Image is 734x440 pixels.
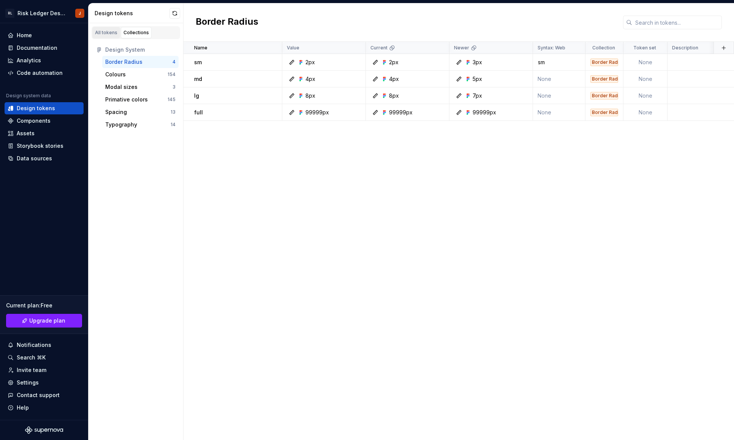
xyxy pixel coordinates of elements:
[105,108,127,116] div: Spacing
[79,10,81,16] div: J
[590,109,618,116] div: Border Radius
[25,426,63,434] svg: Supernova Logo
[473,109,496,116] div: 99999px
[2,5,87,21] button: RLRisk Ledger Design SystemJ
[17,9,66,17] div: Risk Ledger Design System
[123,30,149,36] div: Collections
[194,75,202,83] p: md
[5,102,84,114] a: Design tokens
[473,59,482,66] div: 3px
[5,377,84,389] a: Settings
[5,140,84,152] a: Storybook stories
[6,302,82,309] div: Current plan : Free
[29,317,65,324] span: Upgrade plan
[533,71,585,87] td: None
[171,122,176,128] div: 14
[590,75,618,83] div: Border Radius
[95,9,169,17] div: Design tokens
[172,59,176,65] div: 4
[590,92,618,100] div: Border Radius
[305,109,329,116] div: 99999px
[5,42,84,54] a: Documentation
[5,54,84,66] a: Analytics
[105,121,137,128] div: Typography
[17,366,46,374] div: Invite team
[102,81,179,93] button: Modal sizes3
[105,71,126,78] div: Colours
[538,45,565,51] p: Syntax: Web
[17,32,32,39] div: Home
[5,402,84,414] button: Help
[5,389,84,401] button: Contact support
[194,45,207,51] p: Name
[102,68,179,81] button: Colours154
[17,69,63,77] div: Code automation
[105,46,176,54] div: Design System
[17,354,46,361] div: Search ⌘K
[102,106,179,118] button: Spacing13
[389,109,413,116] div: 99999px
[623,54,668,71] td: None
[5,9,14,18] div: RL
[17,379,39,386] div: Settings
[17,155,52,162] div: Data sources
[632,16,722,29] input: Search in tokens...
[389,75,399,83] div: 4px
[389,92,399,100] div: 8px
[168,97,176,103] div: 145
[5,339,84,351] button: Notifications
[623,87,668,104] td: None
[533,59,585,66] div: sm
[305,59,315,66] div: 2px
[17,104,55,112] div: Design tokens
[17,391,60,399] div: Contact support
[389,59,399,66] div: 2px
[17,142,63,150] div: Storybook stories
[102,119,179,131] button: Typography14
[105,58,142,66] div: Border Radius
[5,29,84,41] a: Home
[305,92,315,100] div: 8px
[454,45,469,51] p: Newer
[102,56,179,68] button: Border Radius4
[17,117,51,125] div: Components
[672,45,698,51] p: Description
[5,67,84,79] a: Code automation
[370,45,388,51] p: Current
[533,87,585,104] td: None
[473,92,482,100] div: 7px
[5,351,84,364] button: Search ⌘K
[305,75,315,83] div: 4px
[6,314,82,328] button: Upgrade plan
[623,104,668,121] td: None
[102,93,179,106] button: Primative colors145
[590,59,618,66] div: Border Radius
[5,364,84,376] a: Invite team
[194,59,202,66] p: sm
[287,45,299,51] p: Value
[5,115,84,127] a: Components
[6,93,51,99] div: Design system data
[194,92,199,100] p: lg
[17,44,57,52] div: Documentation
[5,127,84,139] a: Assets
[95,30,117,36] div: All tokens
[473,75,482,83] div: 5px
[533,104,585,121] td: None
[196,16,258,29] h2: Border Radius
[17,341,51,349] div: Notifications
[17,57,41,64] div: Analytics
[171,109,176,115] div: 13
[168,71,176,78] div: 154
[17,130,35,137] div: Assets
[17,404,29,412] div: Help
[194,109,203,116] p: full
[105,96,148,103] div: Primative colors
